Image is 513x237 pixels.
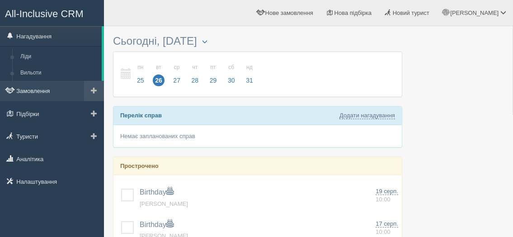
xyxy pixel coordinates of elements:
span: 25 [135,74,146,86]
span: Нове замовлення [265,9,313,16]
a: вт 26 [150,59,167,90]
small: сб [226,64,237,71]
span: 29 [207,74,219,86]
a: сб 30 [223,59,240,90]
span: All-Inclusive CRM [5,8,84,19]
a: Birthday [140,221,174,228]
a: 17 серп. 10:00 [376,220,398,237]
span: 19 серп. [376,188,398,195]
small: вт [153,64,165,71]
span: Новий турист [393,9,429,16]
span: [PERSON_NAME] [450,9,499,16]
div: Немає запланованих справ [113,125,402,147]
span: 28 [189,74,201,86]
a: ср 27 [168,59,185,90]
b: Прострочено [120,163,159,169]
span: 27 [171,74,183,86]
a: 19 серп. 10:00 [376,187,398,204]
a: All-Inclusive CRM [0,0,104,25]
a: Додати нагадування [339,112,395,119]
a: Вильоти [16,65,102,81]
a: нд 31 [241,59,256,90]
span: 30 [226,74,237,86]
small: пт [207,64,219,71]
a: пн 25 [132,59,149,90]
b: Перелік справ [120,112,162,119]
span: 17 серп. [376,220,398,228]
a: [PERSON_NAME] [140,200,188,207]
a: чт 28 [187,59,204,90]
span: 26 [153,74,165,86]
span: 31 [244,74,255,86]
a: Ліди [16,49,102,65]
span: 10:00 [376,228,391,235]
small: нд [244,64,255,71]
small: ср [171,64,183,71]
a: пт 29 [205,59,222,90]
h3: Сьогодні, [DATE] [113,35,402,47]
small: чт [189,64,201,71]
span: Нова підбірка [334,9,372,16]
a: Birthday [140,188,174,196]
small: пн [135,64,146,71]
span: 10:00 [376,196,391,203]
